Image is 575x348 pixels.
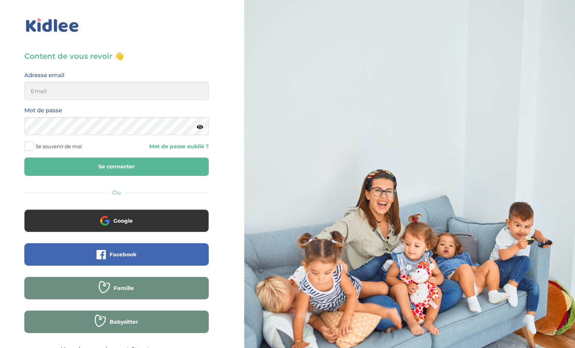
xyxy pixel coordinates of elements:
span: Babysitter [110,318,138,326]
img: facebook.png [97,250,106,259]
span: Facebook [110,251,137,258]
button: Babysitter [24,311,209,333]
a: Mot de passe oublié ? [122,143,208,150]
span: Famille [114,284,134,292]
span: Ou [112,189,121,196]
a: Famille [24,290,209,297]
button: Famille [24,277,209,299]
span: Google [113,217,133,225]
a: Google [24,222,209,229]
a: Babysitter [24,323,209,330]
label: Mot de passe [24,106,62,115]
button: Facebook [24,243,209,266]
input: Email [24,82,209,100]
span: Se souvenir de moi [36,141,82,151]
button: Google [24,210,209,232]
a: Facebook [24,256,209,263]
img: logo_kidlee_bleu [24,17,80,34]
h3: Content de vous revoir 👋 [24,51,209,61]
button: Se connecter [24,158,209,176]
label: Adresse email [24,70,64,80]
img: google.png [100,216,110,225]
